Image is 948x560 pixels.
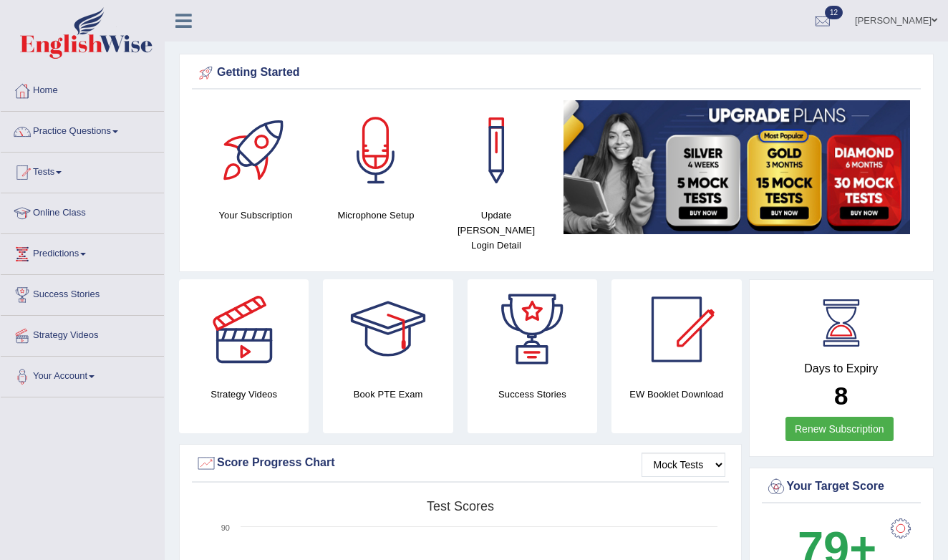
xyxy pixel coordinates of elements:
[1,275,164,311] a: Success Stories
[1,316,164,352] a: Strategy Videos
[1,153,164,188] a: Tests
[427,499,494,513] tspan: Test scores
[765,476,918,498] div: Your Target Score
[1,71,164,107] a: Home
[785,417,894,441] a: Renew Subscription
[1,357,164,392] a: Your Account
[323,387,453,402] h4: Book PTE Exam
[195,62,917,84] div: Getting Started
[443,208,549,253] h4: Update [PERSON_NAME] Login Detail
[179,387,309,402] h4: Strategy Videos
[1,193,164,229] a: Online Class
[195,453,725,474] div: Score Progress Chart
[221,523,230,532] text: 90
[765,362,918,375] h4: Days to Expiry
[564,100,910,234] img: small5.jpg
[1,234,164,270] a: Predictions
[834,382,848,410] b: 8
[468,387,597,402] h4: Success Stories
[825,6,843,19] span: 12
[323,208,429,223] h4: Microphone Setup
[1,112,164,148] a: Practice Questions
[203,208,309,223] h4: Your Subscription
[611,387,741,402] h4: EW Booklet Download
